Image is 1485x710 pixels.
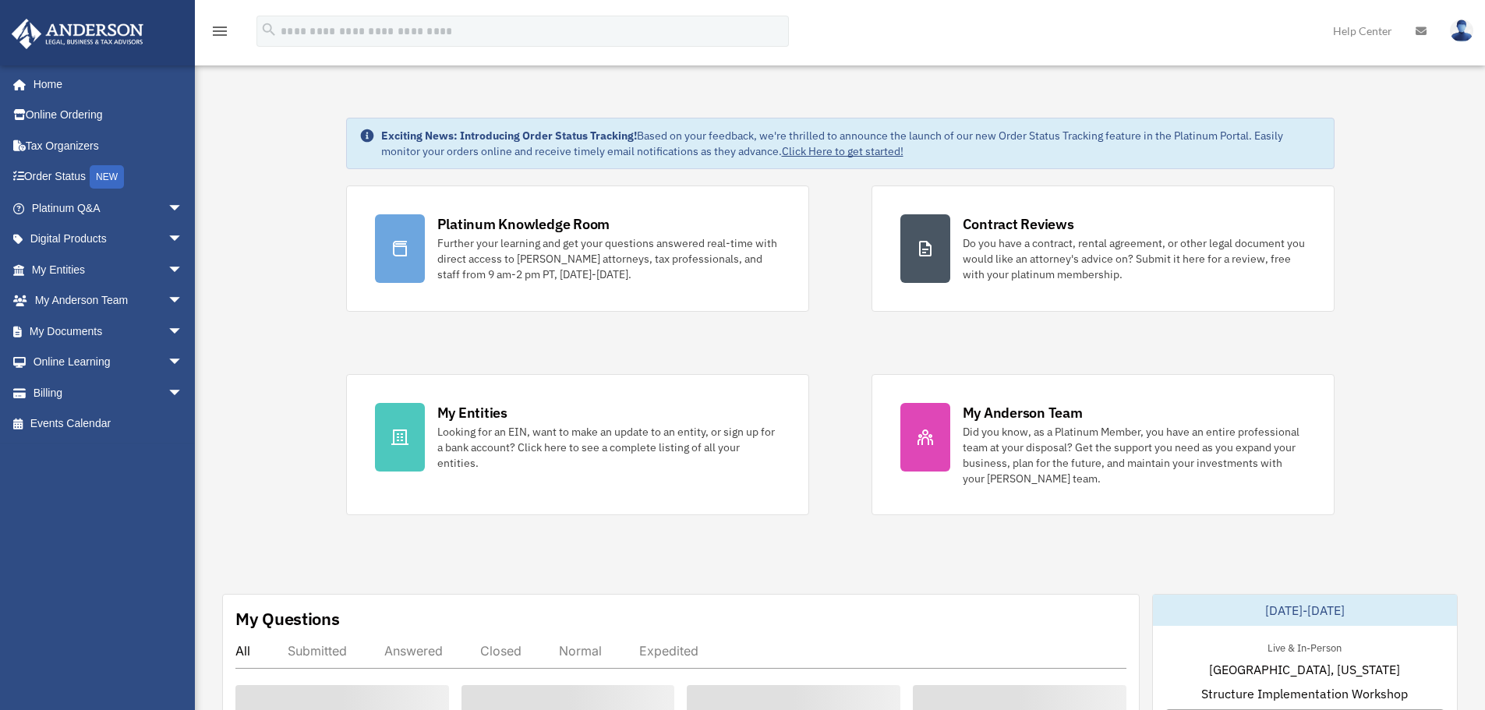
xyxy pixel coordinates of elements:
a: Order StatusNEW [11,161,207,193]
span: arrow_drop_down [168,193,199,224]
a: Online Ordering [11,100,207,131]
span: arrow_drop_down [168,377,199,409]
div: Did you know, as a Platinum Member, you have an entire professional team at your disposal? Get th... [963,424,1306,486]
a: Online Learningarrow_drop_down [11,347,207,378]
a: My Entitiesarrow_drop_down [11,254,207,285]
i: menu [210,22,229,41]
span: arrow_drop_down [168,224,199,256]
a: Events Calendar [11,408,207,440]
span: arrow_drop_down [168,254,199,286]
a: Tax Organizers [11,130,207,161]
a: My Anderson Team Did you know, as a Platinum Member, you have an entire professional team at your... [872,374,1335,515]
a: Digital Productsarrow_drop_down [11,224,207,255]
span: [GEOGRAPHIC_DATA], [US_STATE] [1209,660,1400,679]
div: Based on your feedback, we're thrilled to announce the launch of our new Order Status Tracking fe... [381,128,1321,159]
a: Platinum Q&Aarrow_drop_down [11,193,207,224]
a: Platinum Knowledge Room Further your learning and get your questions answered real-time with dire... [346,185,809,312]
img: User Pic [1450,19,1473,42]
div: Live & In-Person [1255,638,1354,655]
a: Contract Reviews Do you have a contract, rental agreement, or other legal document you would like... [872,185,1335,312]
div: Contract Reviews [963,214,1074,234]
div: All [235,643,250,659]
a: Billingarrow_drop_down [11,377,207,408]
div: Closed [480,643,522,659]
a: My Anderson Teamarrow_drop_down [11,285,207,316]
div: My Entities [437,403,507,422]
div: My Anderson Team [963,403,1083,422]
img: Anderson Advisors Platinum Portal [7,19,148,49]
div: Answered [384,643,443,659]
a: Home [11,69,199,100]
i: search [260,21,278,38]
div: My Questions [235,607,340,631]
div: Submitted [288,643,347,659]
a: menu [210,27,229,41]
span: arrow_drop_down [168,347,199,379]
div: Do you have a contract, rental agreement, or other legal document you would like an attorney's ad... [963,235,1306,282]
span: arrow_drop_down [168,285,199,317]
div: Expedited [639,643,698,659]
a: My Documentsarrow_drop_down [11,316,207,347]
div: [DATE]-[DATE] [1153,595,1457,626]
span: arrow_drop_down [168,316,199,348]
strong: Exciting News: Introducing Order Status Tracking! [381,129,637,143]
a: My Entities Looking for an EIN, want to make an update to an entity, or sign up for a bank accoun... [346,374,809,515]
div: Looking for an EIN, want to make an update to an entity, or sign up for a bank account? Click her... [437,424,780,471]
div: Further your learning and get your questions answered real-time with direct access to [PERSON_NAM... [437,235,780,282]
div: Normal [559,643,602,659]
span: Structure Implementation Workshop [1201,684,1408,703]
a: Click Here to get started! [782,144,903,158]
div: NEW [90,165,124,189]
div: Platinum Knowledge Room [437,214,610,234]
